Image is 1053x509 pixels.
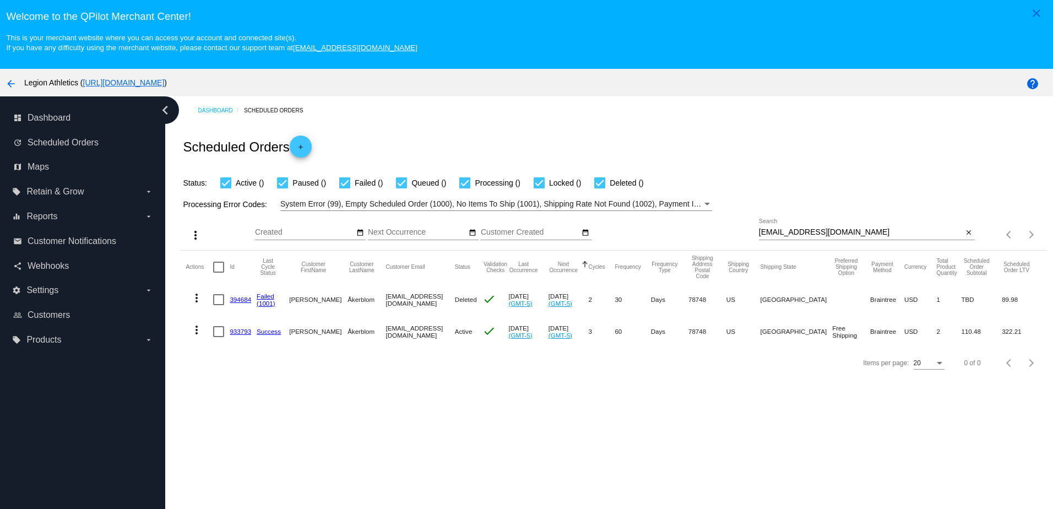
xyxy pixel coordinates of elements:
[904,264,927,270] button: Change sorting for CurrencyIso
[615,316,650,348] mat-cell: 60
[230,296,251,303] a: 394684
[257,328,281,335] a: Success
[760,264,796,270] button: Change sorting for ShippingState
[904,316,937,348] mat-cell: USD
[1026,77,1039,90] mat-icon: help
[615,264,641,270] button: Change sorting for Frequency
[455,296,477,303] span: Deleted
[13,232,153,250] a: email Customer Notifications
[292,176,326,189] span: Paused ()
[411,176,446,189] span: Queued ()
[257,258,279,276] button: Change sorting for LastProcessingCycleId
[183,136,311,158] h2: Scheduled Orders
[348,261,376,273] button: Change sorting for CustomerLastName
[1002,284,1041,316] mat-cell: 89.98
[1002,316,1041,348] mat-cell: 322.21
[914,359,921,367] span: 20
[28,113,70,123] span: Dashboard
[12,286,21,295] i: settings
[615,284,650,316] mat-cell: 30
[355,176,383,189] span: Failed ()
[144,286,153,295] i: arrow_drop_down
[348,316,386,348] mat-cell: Åkerblom
[386,316,454,348] mat-cell: [EMAIL_ADDRESS][DOMAIN_NAME]
[13,306,153,324] a: people_outline Customers
[961,284,1002,316] mat-cell: TBD
[12,212,21,221] i: equalizer
[28,310,70,320] span: Customers
[156,101,174,119] i: chevron_left
[549,332,572,339] a: (GMT-5)
[610,176,643,189] span: Deleted ()
[348,284,386,316] mat-cell: Åkerblom
[280,197,712,211] mat-select: Filter by Processing Error Codes
[28,261,69,271] span: Webhooks
[760,284,832,316] mat-cell: [GEOGRAPHIC_DATA]
[508,332,532,339] a: (GMT-5)
[582,229,589,237] mat-icon: date_range
[26,285,58,295] span: Settings
[294,143,307,156] mat-icon: add
[998,224,1021,246] button: Previous page
[28,236,116,246] span: Customer Notifications
[6,10,1046,23] h3: Welcome to the QPilot Merchant Center!
[183,200,267,209] span: Processing Error Codes:
[651,316,688,348] mat-cell: Days
[482,293,496,306] mat-icon: check
[937,284,962,316] mat-cell: 1
[726,284,761,316] mat-cell: US
[186,251,213,284] mat-header-cell: Actions
[26,212,57,221] span: Reports
[189,229,202,242] mat-icon: more_vert
[914,360,945,367] mat-select: Items per page:
[870,284,904,316] mat-cell: Braintree
[13,257,153,275] a: share Webhooks
[386,264,425,270] button: Change sorting for CustomerEmail
[832,258,860,276] button: Change sorting for PreferredShippingOption
[482,324,496,338] mat-icon: check
[688,284,726,316] mat-cell: 78748
[588,316,615,348] mat-cell: 3
[508,316,548,348] mat-cell: [DATE]
[13,134,153,151] a: update Scheduled Orders
[508,261,538,273] button: Change sorting for LastOccurrenceUtc
[24,78,167,87] span: Legion Athletics ( )
[937,316,962,348] mat-cell: 2
[12,187,21,196] i: local_offer
[1021,224,1043,246] button: Next page
[4,77,18,90] mat-icon: arrow_back
[726,316,761,348] mat-cell: US
[688,316,726,348] mat-cell: 78748
[13,262,22,270] i: share
[255,228,354,237] input: Created
[870,261,894,273] button: Change sorting for PaymentMethod.Type
[183,178,207,187] span: Status:
[963,227,975,239] button: Clear
[368,228,467,237] input: Next Occurrence
[12,335,21,344] i: local_offer
[1002,261,1031,273] button: Change sorting for LifetimeValue
[257,300,275,307] a: (1001)
[961,316,1002,348] mat-cell: 110.48
[726,261,751,273] button: Change sorting for ShippingCountry
[937,251,962,284] mat-header-cell: Total Product Quantity
[83,78,165,87] a: [URL][DOMAIN_NAME]
[144,335,153,344] i: arrow_drop_down
[144,187,153,196] i: arrow_drop_down
[26,335,61,345] span: Products
[651,261,679,273] button: Change sorting for FrequencyType
[961,258,992,276] button: Change sorting for Subtotal
[13,158,153,176] a: map Maps
[6,34,417,52] small: This is your merchant website where you can access your account and connected site(s). If you hav...
[230,328,251,335] a: 933793
[386,284,454,316] mat-cell: [EMAIL_ADDRESS][DOMAIN_NAME]
[481,228,580,237] input: Customer Created
[190,323,203,337] mat-icon: more_vert
[863,359,909,367] div: Items per page:
[870,316,904,348] mat-cell: Braintree
[549,284,589,316] mat-cell: [DATE]
[13,311,22,320] i: people_outline
[455,328,473,335] span: Active
[244,102,313,119] a: Scheduled Orders
[760,316,832,348] mat-cell: [GEOGRAPHIC_DATA]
